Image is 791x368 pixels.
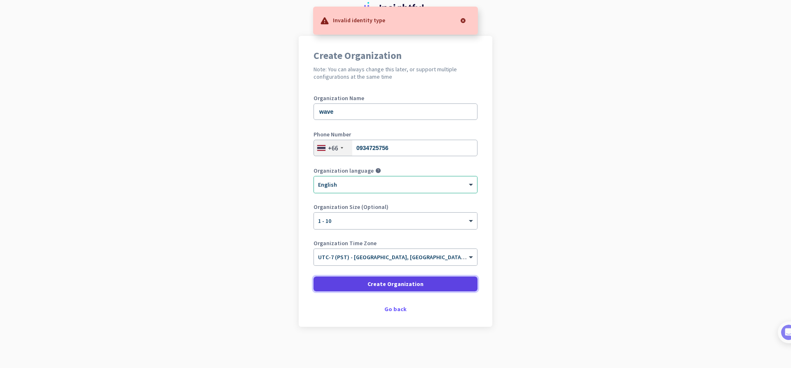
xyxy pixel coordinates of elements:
[314,95,477,101] label: Organization Name
[314,277,477,291] button: Create Organization
[314,240,477,246] label: Organization Time Zone
[314,140,477,156] input: 2 123 4567
[314,103,477,120] input: What is the name of your organization?
[314,306,477,312] div: Go back
[333,16,385,24] p: Invalid identity type
[314,131,477,137] label: Phone Number
[375,168,381,173] i: help
[361,2,430,15] img: Insightful
[328,144,338,152] div: +66
[314,51,477,61] h1: Create Organization
[367,280,424,288] span: Create Organization
[314,66,477,80] h2: Note: You can always change this later, or support multiple configurations at the same time
[314,168,374,173] label: Organization language
[314,204,477,210] label: Organization Size (Optional)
